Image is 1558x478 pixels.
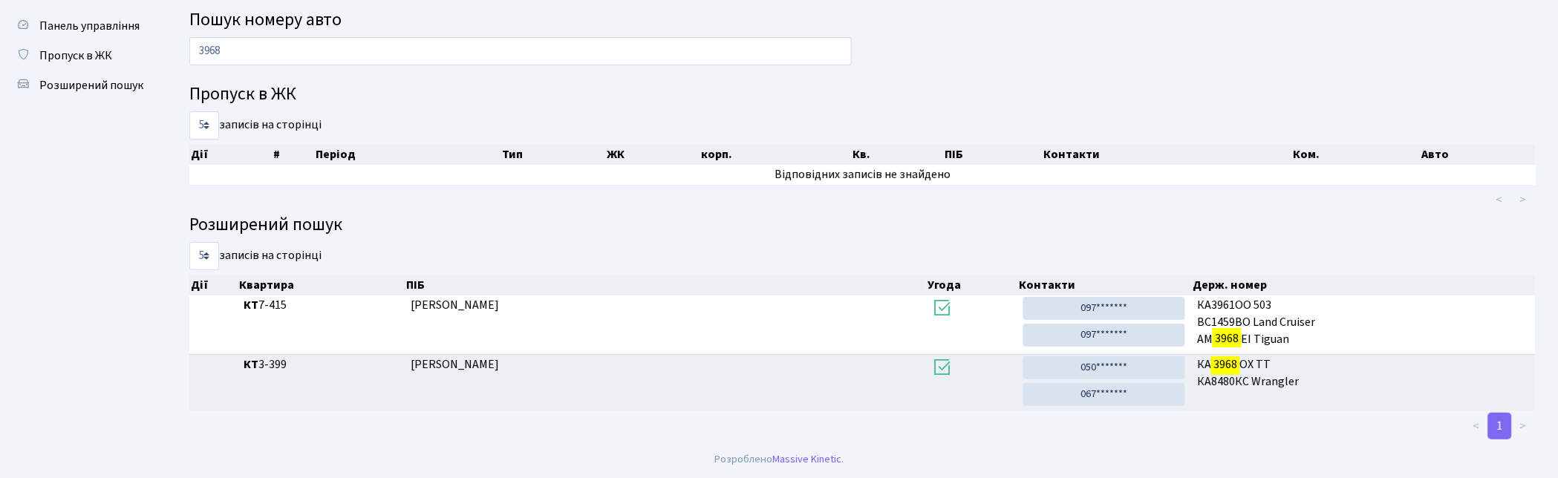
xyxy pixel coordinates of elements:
[7,41,156,71] a: Пропуск в ЖК
[1292,144,1421,165] th: Ком.
[411,297,499,313] span: [PERSON_NAME]
[39,77,143,94] span: Розширений пошук
[943,144,1042,165] th: ПІБ
[772,451,841,467] a: Massive Kinetic
[189,111,322,140] label: записів на сторінці
[189,144,272,165] th: Дії
[189,111,219,140] select: записів на сторінці
[1488,413,1512,439] a: 1
[272,144,314,165] th: #
[1213,328,1241,349] mark: 3968
[39,48,112,64] span: Пропуск в ЖК
[39,18,140,34] span: Панель управління
[189,215,1536,236] h4: Розширений пошук
[189,275,238,295] th: Дії
[1043,144,1292,165] th: Контакти
[244,356,258,373] b: КТ
[189,37,852,65] input: Пошук
[189,84,1536,105] h4: Пропуск в ЖК
[1421,144,1548,165] th: Авто
[851,144,943,165] th: Кв.
[700,144,851,165] th: корп.
[1197,297,1530,348] span: КА3961ОО 503 ВС1459ВО Land Cruiser AM EI Tiguan
[7,11,156,41] a: Панель управління
[1017,275,1192,295] th: Контакти
[411,356,499,373] span: [PERSON_NAME]
[244,356,399,373] span: 3-399
[189,7,342,33] span: Пошук номеру авто
[605,144,700,165] th: ЖК
[314,144,501,165] th: Період
[244,297,258,313] b: КТ
[501,144,605,165] th: Тип
[714,451,844,468] div: Розроблено .
[189,242,322,270] label: записів на сторінці
[7,71,156,100] a: Розширений пошук
[1192,275,1536,295] th: Держ. номер
[189,242,219,270] select: записів на сторінці
[189,165,1536,185] td: Відповідних записів не знайдено
[1211,354,1239,375] mark: 3968
[238,275,405,295] th: Квартира
[927,275,1017,295] th: Угода
[1197,356,1530,390] span: КА ОХ TT КА8480КС Wrangler
[405,275,926,295] th: ПІБ
[244,297,399,314] span: 7-415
